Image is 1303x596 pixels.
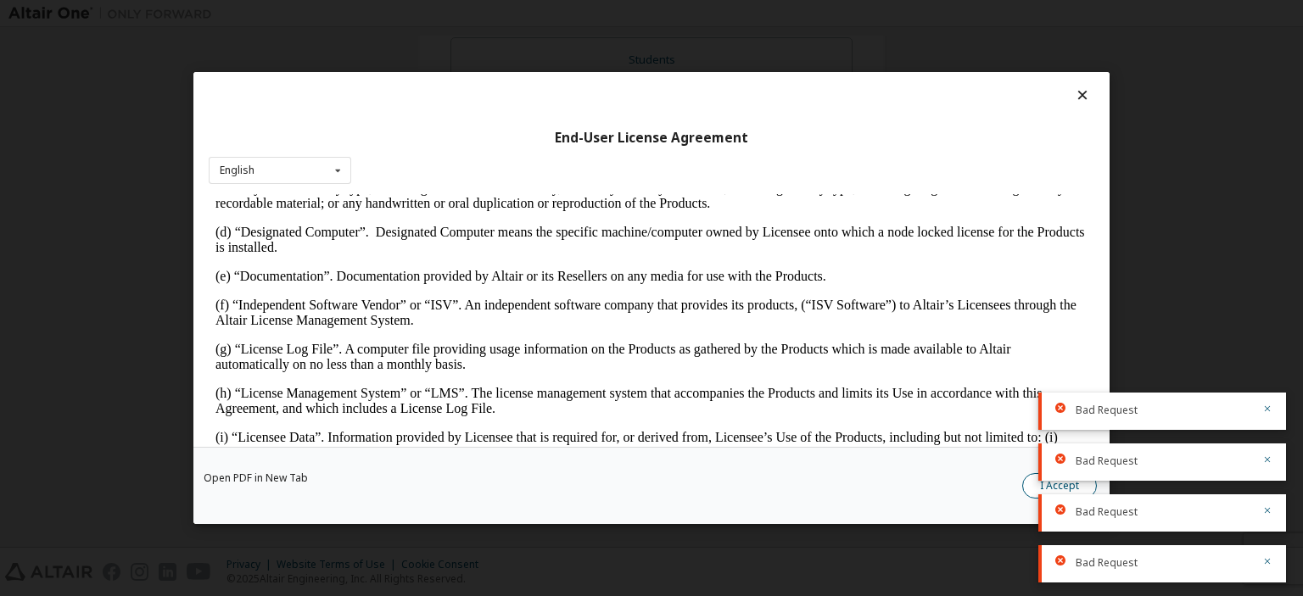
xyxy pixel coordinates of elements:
[7,103,879,134] p: (f) “Independent Software Vendor” or “ISV”. An independent software company that provides its pro...
[1022,473,1097,499] button: I Accept
[209,130,1094,147] div: End-User License Agreement
[7,192,879,222] p: (h) “License Management System” or “LMS”. The license management system that accompanies the Prod...
[1076,404,1138,417] span: Bad Request
[7,75,879,90] p: (e) “Documentation”. Documentation provided by Altair or its Resellers on any media for use with ...
[7,236,879,266] p: (i) “Licensee Data”. Information provided by Licensee that is required for, or derived from, Lice...
[204,473,308,483] a: Open PDF in New Tab
[220,165,254,175] div: English
[1076,505,1138,519] span: Bad Request
[7,31,879,61] p: (d) “Designated Computer”. Designated Computer means the specific machine/computer owned by Licen...
[7,148,879,178] p: (g) “License Log File”. A computer file providing usage information on the Products as gathered b...
[1076,454,1138,468] span: Bad Request
[1076,556,1138,570] span: Bad Request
